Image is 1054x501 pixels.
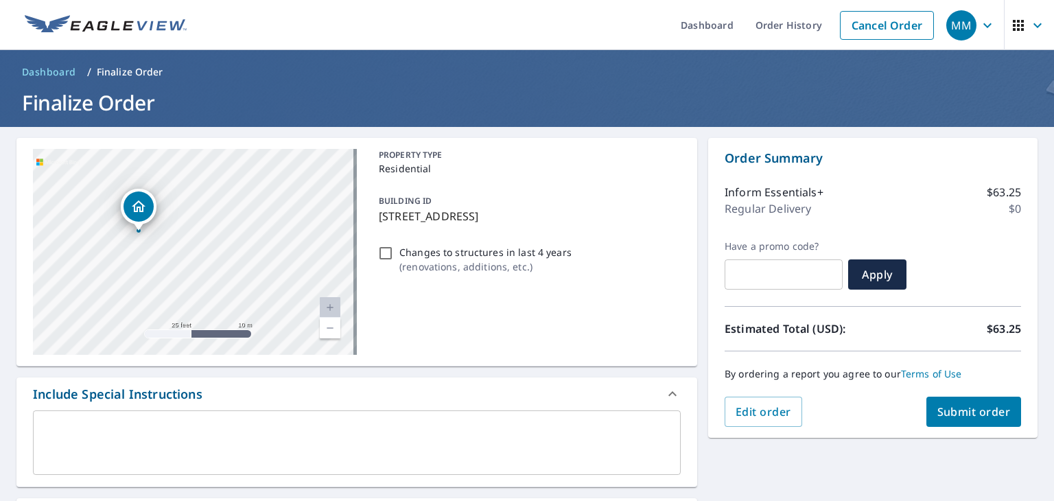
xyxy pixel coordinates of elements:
span: Dashboard [22,65,76,79]
p: $63.25 [987,184,1021,200]
p: $63.25 [987,321,1021,337]
div: Include Special Instructions [16,377,697,410]
p: Residential [379,161,675,176]
p: PROPERTY TYPE [379,149,675,161]
a: Current Level 20, Zoom In Disabled [320,297,340,318]
div: Include Special Instructions [33,385,202,404]
p: $0 [1009,200,1021,217]
label: Have a promo code? [725,240,843,253]
button: Edit order [725,397,802,427]
p: BUILDING ID [379,195,432,207]
p: Order Summary [725,149,1021,167]
span: Submit order [937,404,1011,419]
p: [STREET_ADDRESS] [379,208,675,224]
p: Regular Delivery [725,200,811,217]
p: Finalize Order [97,65,163,79]
button: Submit order [926,397,1022,427]
a: Cancel Order [840,11,934,40]
nav: breadcrumb [16,61,1038,83]
p: By ordering a report you agree to our [725,368,1021,380]
a: Dashboard [16,61,82,83]
li: / [87,64,91,80]
a: Current Level 20, Zoom Out [320,318,340,338]
p: ( renovations, additions, etc. ) [399,259,572,274]
img: EV Logo [25,15,187,36]
div: Dropped pin, building 1, Residential property, 924 W Wood St Decatur, IL 62522 [121,189,156,231]
p: Changes to structures in last 4 years [399,245,572,259]
a: Terms of Use [901,367,962,380]
button: Apply [848,259,906,290]
p: Estimated Total (USD): [725,321,873,337]
h1: Finalize Order [16,89,1038,117]
p: Inform Essentials+ [725,184,823,200]
span: Apply [859,267,895,282]
div: MM [946,10,976,40]
span: Edit order [736,404,791,419]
